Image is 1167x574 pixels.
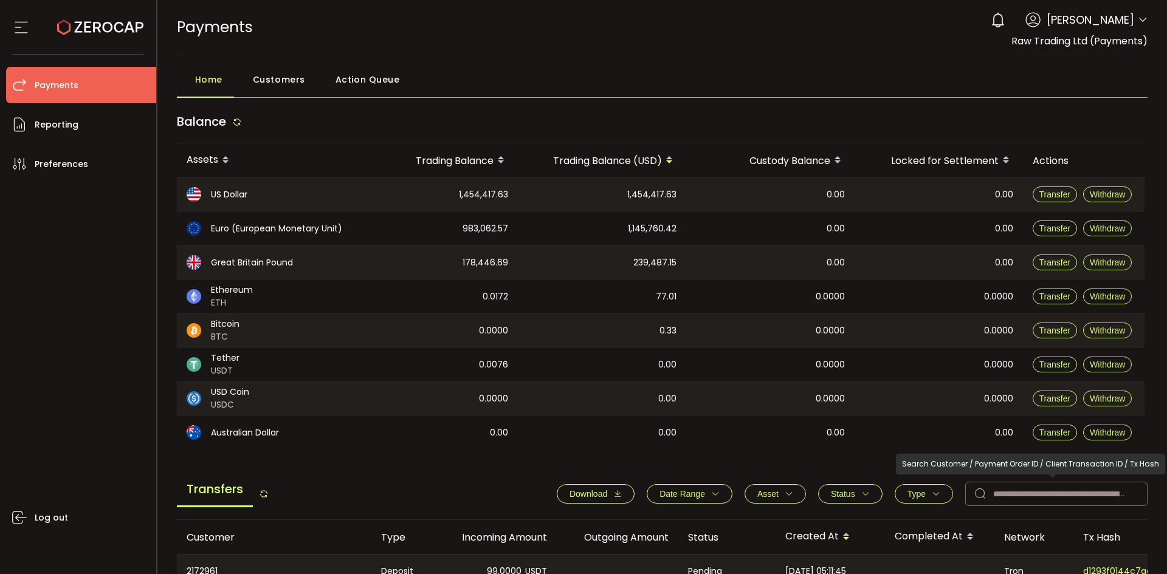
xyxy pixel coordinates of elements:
[855,150,1023,171] div: Locked for Settlement
[35,116,78,134] span: Reporting
[1090,292,1125,301] span: Withdraw
[1033,391,1078,406] button: Transfer
[211,318,239,330] span: Bitcoin
[885,527,994,547] div: Completed At
[518,150,686,171] div: Trading Balance (USD)
[187,221,201,236] img: eur_portfolio.svg
[827,222,845,236] span: 0.00
[1090,190,1125,199] span: Withdraw
[1039,394,1071,403] span: Transfer
[35,77,78,94] span: Payments
[371,530,435,544] div: Type
[1083,357,1132,372] button: Withdraw
[463,256,508,270] span: 178,446.69
[994,530,1073,544] div: Network
[35,155,88,173] span: Preferences
[463,222,508,236] span: 983,062.57
[831,489,855,499] span: Status
[816,392,845,406] span: 0.0000
[1083,220,1132,236] button: Withdraw
[818,484,883,504] button: Status
[686,150,855,171] div: Custody Balance
[678,530,776,544] div: Status
[827,426,845,440] span: 0.00
[187,187,201,202] img: usd_portfolio.svg
[995,426,1013,440] span: 0.00
[187,357,201,372] img: usdt_portfolio.svg
[177,150,365,171] div: Assets
[1039,190,1071,199] span: Transfer
[211,364,239,377] span: USDT
[627,188,676,202] span: 1,454,417.63
[1106,516,1167,574] iframe: Chat Widget
[570,489,607,499] span: Download
[479,324,508,338] span: 0.0000
[827,188,845,202] span: 0.00
[1033,425,1078,440] button: Transfer
[658,426,676,440] span: 0.00
[435,530,557,544] div: Incoming Amount
[984,324,1013,338] span: 0.0000
[1083,323,1132,338] button: Withdraw
[1033,289,1078,304] button: Transfer
[995,256,1013,270] span: 0.00
[757,489,779,499] span: Asset
[895,484,953,504] button: Type
[211,284,253,296] span: Ethereum
[984,290,1013,304] span: 0.0000
[211,256,293,269] span: Great Britain Pound
[907,489,926,499] span: Type
[658,358,676,372] span: 0.00
[479,358,508,372] span: 0.0076
[1039,360,1071,369] span: Transfer
[187,255,201,270] img: gbp_portfolio.svg
[776,527,885,547] div: Created At
[479,392,508,406] span: 0.0000
[1090,360,1125,369] span: Withdraw
[658,392,676,406] span: 0.00
[211,296,253,309] span: ETH
[1033,323,1078,338] button: Transfer
[1039,292,1071,301] span: Transfer
[177,530,371,544] div: Customer
[1090,326,1125,335] span: Withdraw
[187,425,201,440] img: aud_portfolio.svg
[1090,224,1125,233] span: Withdraw
[211,222,342,235] span: Euro (European Monetary Unit)
[35,509,68,527] span: Log out
[1033,357,1078,372] button: Transfer
[896,454,1165,474] div: Search Customer / Payment Order ID / Client Transaction ID / Tx Hash
[984,358,1013,372] span: 0.0000
[365,150,518,171] div: Trading Balance
[827,256,845,270] span: 0.00
[1083,186,1132,202] button: Withdraw
[557,484,635,504] button: Download
[1039,258,1071,267] span: Transfer
[177,16,253,38] span: Payments
[1090,394,1125,403] span: Withdraw
[483,290,508,304] span: 0.0172
[659,489,705,499] span: Date Range
[659,324,676,338] span: 0.33
[1083,391,1132,406] button: Withdraw
[1039,224,1071,233] span: Transfer
[628,222,676,236] span: 1,145,760.42
[1083,255,1132,270] button: Withdraw
[984,392,1013,406] span: 0.0000
[211,426,279,439] span: Australian Dollar
[187,391,201,406] img: usdc_portfolio.svg
[633,256,676,270] span: 239,487.15
[995,188,1013,202] span: 0.00
[557,530,678,544] div: Outgoing Amount
[1023,154,1145,168] div: Actions
[1033,255,1078,270] button: Transfer
[211,352,239,364] span: Tether
[253,67,305,92] span: Customers
[1011,34,1148,48] span: Raw Trading Ltd (Payments)
[745,484,806,504] button: Asset
[211,386,249,398] span: USD Coin
[177,113,226,130] span: Balance
[1047,12,1134,28] span: [PERSON_NAME]
[1083,289,1132,304] button: Withdraw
